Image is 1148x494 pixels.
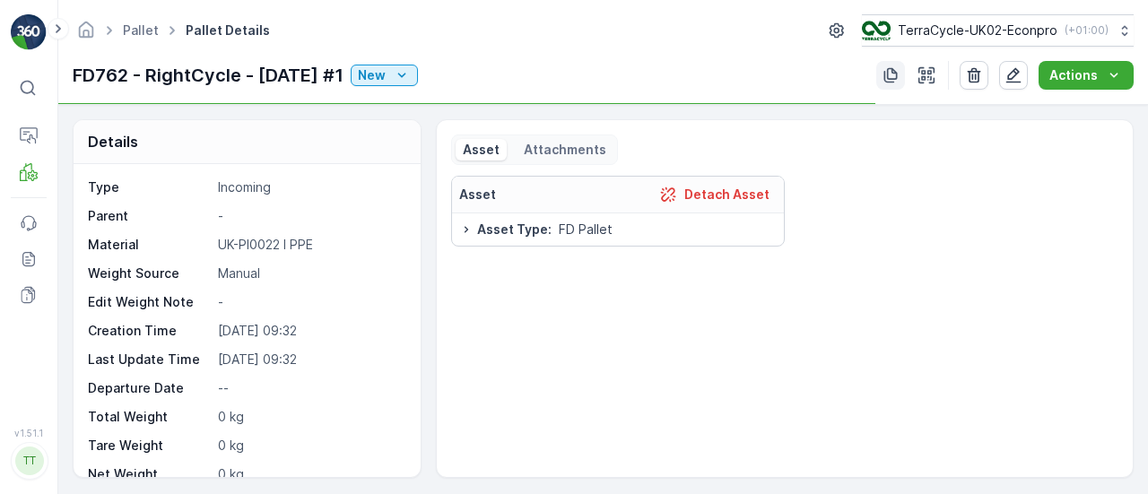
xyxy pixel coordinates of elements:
p: Material [88,236,211,254]
p: Manual [218,264,402,282]
p: Type [88,178,211,196]
p: New [358,66,386,84]
div: TT [15,446,44,475]
p: 0 kg [218,437,402,455]
p: - [218,293,402,311]
button: Actions [1039,61,1134,90]
p: TerraCycle-UK02-Econpro [898,22,1057,39]
p: [DATE] 09:32 [218,351,402,368]
button: TerraCycle-UK02-Econpro(+01:00) [862,14,1134,47]
button: TT [11,442,47,480]
button: New [351,65,418,86]
a: Homepage [76,27,96,42]
button: Detach Asset [652,184,777,205]
a: Pallet [123,22,159,38]
p: Detach Asset [684,186,770,204]
p: FD762 - RightCycle - [DATE] #1 [73,62,344,89]
p: Edit Weight Note [88,293,211,311]
p: Incoming [218,178,402,196]
p: Parent [88,207,211,225]
p: UK-PI0022 I PPE [218,236,402,254]
p: Asset [459,186,496,204]
img: logo [11,14,47,50]
p: Attachments [521,141,606,159]
p: Last Update Time [88,351,211,368]
p: Weight Source [88,264,211,282]
p: Creation Time [88,322,211,340]
p: Asset [463,141,500,159]
p: Tare Weight [88,437,211,455]
p: [DATE] 09:32 [218,322,402,340]
p: Actions [1049,66,1098,84]
p: Net Weight [88,465,211,483]
p: -- [218,379,402,397]
p: Departure Date [88,379,211,397]
p: 0 kg [218,408,402,426]
span: Asset Type : [477,221,552,238]
p: ( +01:00 ) [1065,23,1109,38]
span: FD Pallet [559,221,613,238]
p: - [218,207,402,225]
p: Details [88,131,138,152]
span: v 1.51.1 [11,428,47,438]
span: Pallet Details [182,22,274,39]
p: Total Weight [88,408,211,426]
img: terracycle_logo_wKaHoWT.png [862,21,891,40]
p: 0 kg [218,465,402,483]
